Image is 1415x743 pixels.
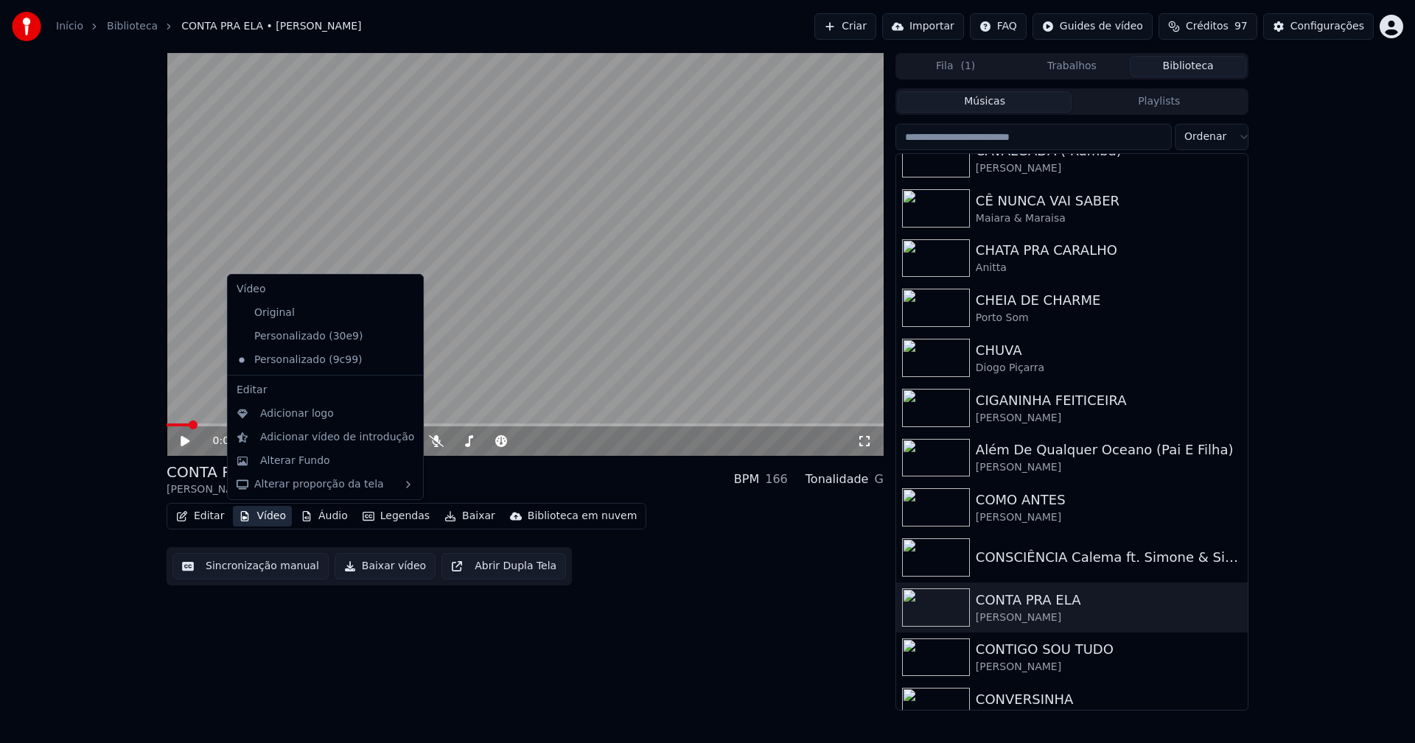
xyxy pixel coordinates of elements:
button: Criar [814,13,876,40]
span: Créditos [1186,19,1229,34]
div: CONTA PRA ELA [976,590,1242,610]
div: CHUVA [976,340,1242,361]
div: Tonalidade [806,471,869,488]
div: [PERSON_NAME] [976,510,1242,525]
div: Biblioteca em nuvem [528,509,637,524]
button: Vídeo [233,506,292,527]
button: Trabalhos [1014,56,1131,77]
div: Configurações [1290,19,1364,34]
button: Sincronização manual [172,553,329,580]
button: Abrir Dupla Tela [441,553,566,580]
button: Baixar [439,506,501,527]
img: youka [12,12,41,41]
button: FAQ [970,13,1027,40]
div: 166 [765,471,788,488]
div: COMO ANTES [976,490,1242,510]
div: Alterar proporção da tela [231,473,420,496]
div: Personalizado (9c99) [231,348,398,372]
button: Créditos97 [1159,13,1257,40]
div: [PERSON_NAME] [167,482,283,497]
div: G [874,471,883,488]
div: CHATA PRA CARALHO [976,240,1242,261]
div: Personalizado (30e9) [231,325,398,348]
button: Guides de vídeo [1033,13,1153,40]
div: CONTA PRA ELA [167,462,283,482]
div: Maiara & Maraisa [976,211,1242,226]
button: Fila [898,56,1014,77]
div: Anitta [976,261,1242,275]
div: BPM [734,471,759,488]
button: Importar [882,13,964,40]
span: CONTA PRA ELA • [PERSON_NAME] [181,19,361,34]
div: [PERSON_NAME] [976,610,1242,625]
span: 97 [1234,19,1248,34]
span: 0:04 [213,434,236,448]
div: / [213,434,248,448]
span: Ordenar [1184,130,1226,144]
div: Editar [231,378,420,402]
div: [PERSON_NAME] [976,411,1242,426]
button: Músicas [898,91,1072,113]
button: Playlists [1072,91,1246,113]
div: CONSCIÊNCIA Calema ft. Simone & Simaria [976,547,1242,568]
div: Porto Som [976,311,1242,325]
div: [PERSON_NAME] [976,460,1242,475]
button: Baixar vídeo [335,553,436,580]
button: Editar [170,506,230,527]
div: [PERSON_NAME] [976,161,1242,176]
button: Biblioteca [1130,56,1246,77]
div: Adicionar vídeo de introdução [260,430,414,445]
div: Original [231,301,398,325]
div: Adicionar logo [260,406,334,421]
div: Além De Qualquer Oceano (Pai E Filha) [976,440,1242,460]
div: Alterar Fundo [260,454,330,468]
div: Diogo Piçarra [976,361,1242,376]
a: Biblioteca [107,19,158,34]
nav: breadcrumb [56,19,362,34]
button: Legendas [357,506,436,527]
a: Início [56,19,83,34]
div: [PERSON_NAME] [976,660,1242,675]
div: CONVERSINHA [976,689,1242,710]
div: CONTIGO SOU TUDO [976,639,1242,660]
button: Configurações [1263,13,1374,40]
div: CÊ NUNCA VAI SABER [976,191,1242,211]
div: Vídeo [231,278,420,301]
div: CIGANINHA FEITICEIRA [976,390,1242,411]
button: Áudio [295,506,354,527]
div: CHEIA DE CHARME [976,290,1242,311]
span: ( 1 ) [960,59,975,74]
